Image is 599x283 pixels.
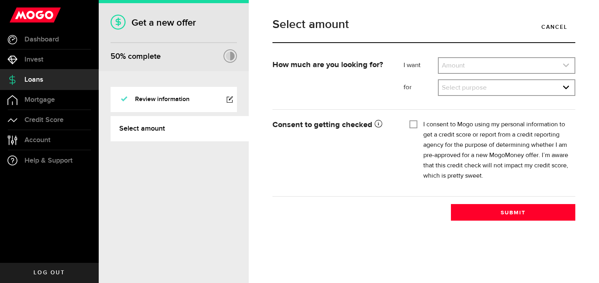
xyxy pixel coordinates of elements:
[24,76,43,83] span: Loans
[533,19,575,35] a: Cancel
[24,56,43,63] span: Invest
[272,121,382,129] strong: Consent to getting checked
[111,52,120,61] span: 50
[439,80,575,95] a: expand select
[451,204,575,221] button: Submit
[24,36,59,43] span: Dashboard
[404,83,438,92] label: for
[24,157,73,164] span: Help & Support
[24,116,64,124] span: Credit Score
[6,3,30,27] button: Open LiveChat chat widget
[24,137,51,144] span: Account
[423,120,569,181] label: I consent to Mogo using my personal information to get a credit score or report from a credit rep...
[272,19,575,30] h1: Select amount
[24,96,55,103] span: Mortgage
[34,270,65,276] span: Log out
[111,87,237,112] a: Review information
[409,120,417,127] input: I consent to Mogo using my personal information to get a credit score or report from a credit rep...
[111,116,249,141] a: Select amount
[272,61,383,69] strong: How much are you looking for?
[111,17,237,28] h1: Get a new offer
[439,58,575,73] a: expand select
[404,61,438,70] label: I want
[111,49,161,64] div: % complete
